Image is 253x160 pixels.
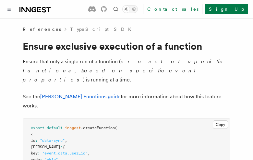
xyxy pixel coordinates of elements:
a: TypeScript SDK [70,26,135,32]
span: "data-sync" [40,138,65,143]
button: Copy [213,120,228,129]
span: inngest [65,126,81,130]
span: default [47,126,63,130]
button: Find something... [112,5,120,13]
span: ( [115,126,117,130]
span: [PERSON_NAME] [31,145,60,149]
a: Sign Up [205,4,248,14]
button: Toggle navigation [5,5,13,13]
em: or a set of specific functions, based on specific event properties [23,58,222,83]
button: Toggle dark mode [122,5,138,13]
span: : [60,145,63,149]
span: : [38,151,40,155]
p: Ensure that only a single run of a function ( ) is running at a time. [23,57,230,84]
span: { [63,145,65,149]
span: { [31,132,33,137]
span: : [35,138,38,143]
span: References [23,26,61,32]
span: export [31,126,44,130]
span: , [65,138,67,143]
span: .createFunction [81,126,115,130]
span: , [88,151,90,155]
p: See the for more information about how this feature works. [23,92,230,110]
span: "event.data.user_id" [42,151,88,155]
h1: Ensure exclusive execution of a function [23,40,230,52]
span: key [31,151,38,155]
a: [PERSON_NAME] Functions guide [40,93,121,100]
a: Contact sales [143,4,202,14]
span: id [31,138,35,143]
